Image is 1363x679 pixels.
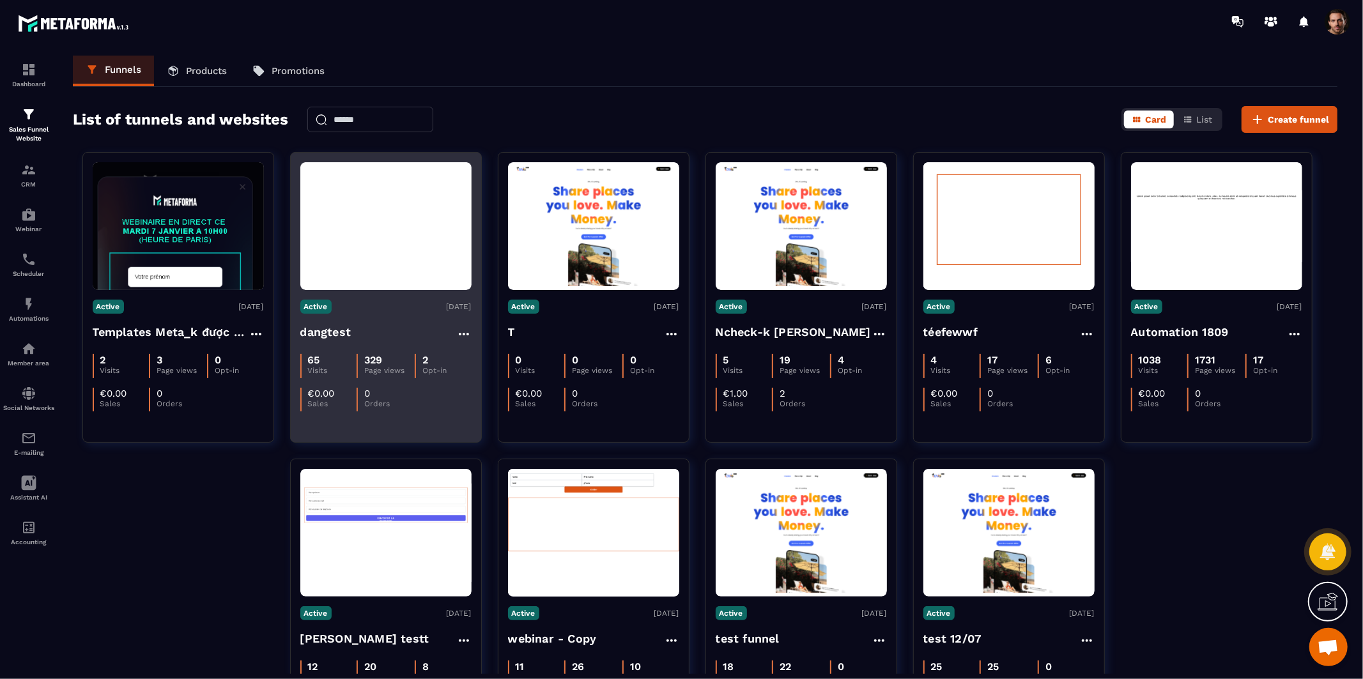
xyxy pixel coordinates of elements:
h4: test 12/07 [923,630,982,648]
img: email [21,431,36,446]
img: image [923,473,1095,593]
p: Visits [1139,366,1187,375]
p: 20 [364,660,376,673]
p: Scheduler [3,270,54,277]
img: image [93,162,264,290]
p: Opt-in [838,366,886,375]
p: [DATE] [239,302,264,311]
p: 0 [572,388,578,399]
p: 0 [215,354,221,366]
p: [DATE] [862,302,887,311]
p: Active [716,300,747,314]
p: Opt-in [215,366,263,375]
img: social-network [21,386,36,401]
p: 3 [157,354,162,366]
h2: List of tunnels and websites [73,107,288,132]
p: Sales [516,399,564,408]
a: Funnels [73,56,154,86]
a: formationformationDashboard [3,52,54,97]
p: 0 [1195,388,1201,399]
p: 11 [516,660,525,673]
p: Webinar [3,225,54,233]
p: Automations [3,315,54,322]
p: Page views [572,366,622,375]
p: 0 [516,354,522,366]
p: 17 [987,354,997,366]
p: Opt-in [630,366,679,375]
p: 18 [723,660,734,673]
p: 0 [572,354,578,366]
p: Orders [157,399,205,408]
img: accountant [21,520,36,535]
p: Accounting [3,538,54,545]
p: Sales [308,399,357,408]
p: CRM [3,181,54,188]
p: Active [1131,300,1162,314]
p: 2 [422,354,428,366]
img: image [716,473,887,593]
a: formationformationSales Funnel Website [3,97,54,153]
p: Funnels [105,64,141,75]
p: Orders [987,399,1036,408]
p: Active [300,606,332,620]
h4: Templates Meta_k được xóa [93,323,249,341]
button: List [1175,111,1220,128]
button: Card [1124,111,1174,128]
img: automations [21,341,36,356]
p: [DATE] [654,302,679,311]
p: Dashboard [3,80,54,88]
p: [DATE] [1070,609,1095,618]
h4: [PERSON_NAME] testt [300,630,429,648]
img: automations [21,207,36,222]
p: 10 [630,660,641,673]
p: Orders [572,399,620,408]
span: Create funnel [1268,113,1329,126]
p: Sales [723,399,772,408]
h4: téefewwf [923,323,978,341]
h4: T [508,323,515,341]
p: 0 [630,354,636,366]
p: 0 [1045,660,1052,673]
p: Page views [987,366,1038,375]
img: formation [21,162,36,178]
p: Member area [3,360,54,367]
p: Assistant AI [3,494,54,501]
p: Visits [308,366,357,375]
a: accountantaccountantAccounting [3,510,54,555]
p: Visits [100,366,149,375]
img: image [716,166,887,287]
p: Page views [157,366,207,375]
img: logo [18,11,133,35]
p: Visits [516,366,564,375]
h4: dangtest [300,323,351,341]
p: 329 [364,354,382,366]
p: 5 [723,354,729,366]
p: 1731 [1195,354,1215,366]
a: social-networksocial-networkSocial Networks [3,376,54,421]
p: [DATE] [862,609,887,618]
p: 8 [422,660,429,673]
a: schedulerschedulerScheduler [3,242,54,287]
a: Promotions [240,56,337,86]
p: Active [93,300,124,314]
p: Sales [100,399,149,408]
h4: Ncheck-k [PERSON_NAME] [716,323,871,341]
p: Active [508,300,539,314]
p: 2 [100,354,106,366]
img: formation [21,62,36,77]
a: automationsautomationsMember area [3,332,54,376]
p: Opt-in [422,366,471,375]
p: Sales [931,399,980,408]
p: Opt-in [1045,366,1094,375]
p: 17 [1253,354,1263,366]
p: 0 [838,660,844,673]
img: image [300,484,472,582]
a: Products [154,56,240,86]
img: automations [21,296,36,312]
img: image [508,166,679,287]
p: Active [508,606,539,620]
p: 25 [987,660,999,673]
p: Orders [364,399,413,408]
p: 4 [931,354,937,366]
p: Page views [1195,366,1245,375]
